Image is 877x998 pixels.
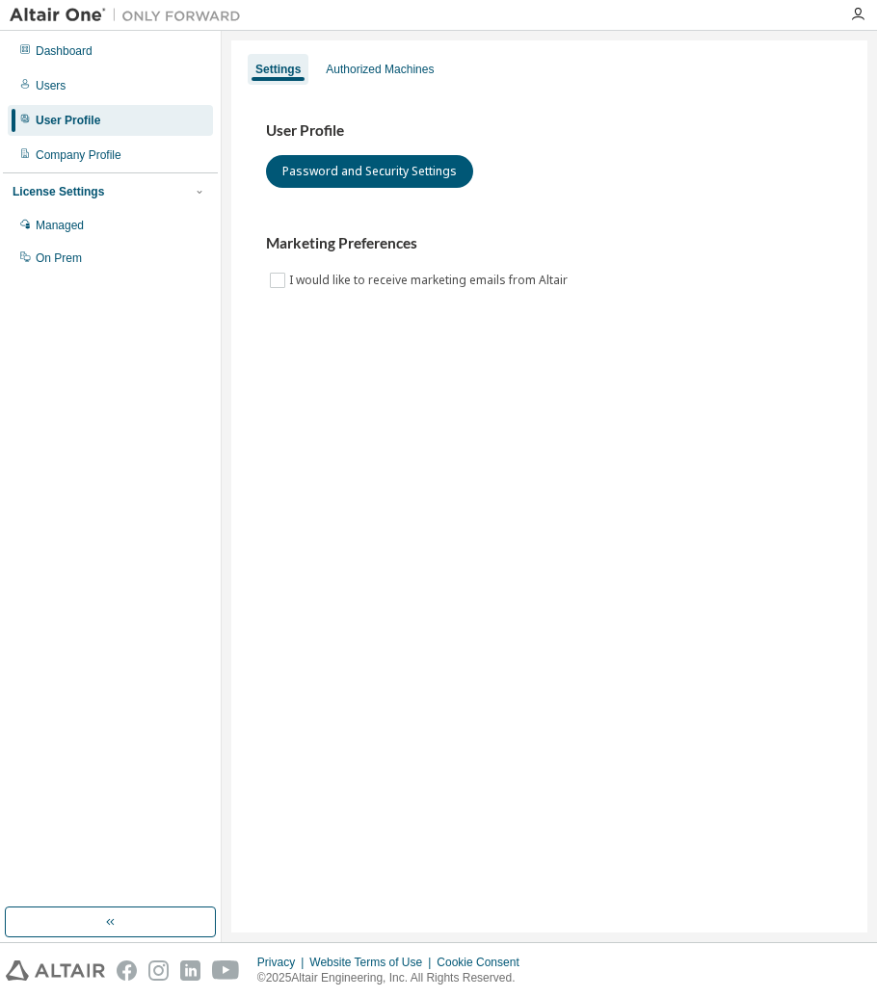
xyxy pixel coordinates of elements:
h3: Marketing Preferences [266,234,833,253]
div: Cookie Consent [437,955,530,970]
button: Password and Security Settings [266,155,473,188]
div: Website Terms of Use [309,955,437,970]
div: Users [36,78,66,93]
img: youtube.svg [212,960,240,981]
div: License Settings [13,184,104,199]
img: instagram.svg [148,960,169,981]
h3: User Profile [266,121,833,141]
div: Company Profile [36,147,121,163]
div: User Profile [36,113,100,128]
div: Authorized Machines [326,62,434,77]
div: Settings [255,62,301,77]
div: Privacy [257,955,309,970]
div: Managed [36,218,84,233]
div: Dashboard [36,43,93,59]
img: linkedin.svg [180,960,200,981]
p: © 2025 Altair Engineering, Inc. All Rights Reserved. [257,970,531,986]
img: altair_logo.svg [6,960,105,981]
label: I would like to receive marketing emails from Altair [289,269,571,292]
img: facebook.svg [117,960,137,981]
img: Altair One [10,6,251,25]
div: On Prem [36,250,82,266]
